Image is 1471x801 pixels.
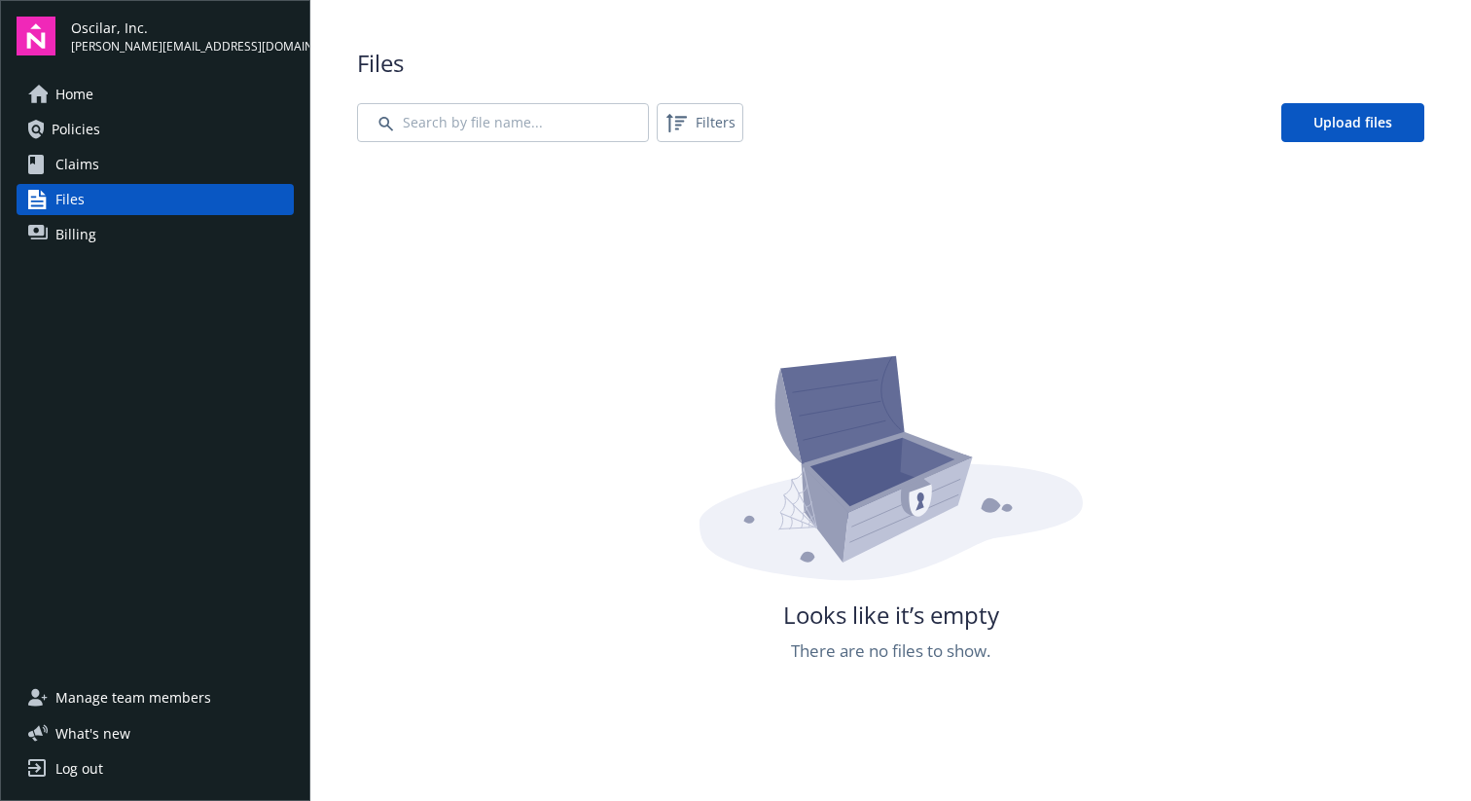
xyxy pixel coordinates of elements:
span: Home [55,79,93,110]
span: Filters [696,112,735,132]
a: Billing [17,219,294,250]
img: navigator-logo.svg [17,17,55,55]
span: Oscilar, Inc. [71,18,294,38]
span: There are no files to show. [791,638,990,664]
input: Search by file name... [357,103,649,142]
button: Oscilar, Inc.[PERSON_NAME][EMAIL_ADDRESS][DOMAIN_NAME] [71,17,294,55]
span: What ' s new [55,723,130,744]
span: Policies [52,114,100,145]
a: Claims [17,149,294,180]
button: What's new [17,723,161,744]
span: Claims [55,149,99,180]
span: Upload files [1313,113,1392,131]
a: Policies [17,114,294,145]
a: Files [17,184,294,215]
div: Log out [55,753,103,784]
a: Home [17,79,294,110]
span: Filters [661,107,739,138]
span: Files [55,184,85,215]
button: Filters [657,103,743,142]
span: Files [357,47,1424,80]
span: Looks like it’s empty [783,599,999,632]
span: [PERSON_NAME][EMAIL_ADDRESS][DOMAIN_NAME] [71,38,294,55]
span: Manage team members [55,682,211,713]
a: Upload files [1281,103,1424,142]
span: Billing [55,219,96,250]
a: Manage team members [17,682,294,713]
